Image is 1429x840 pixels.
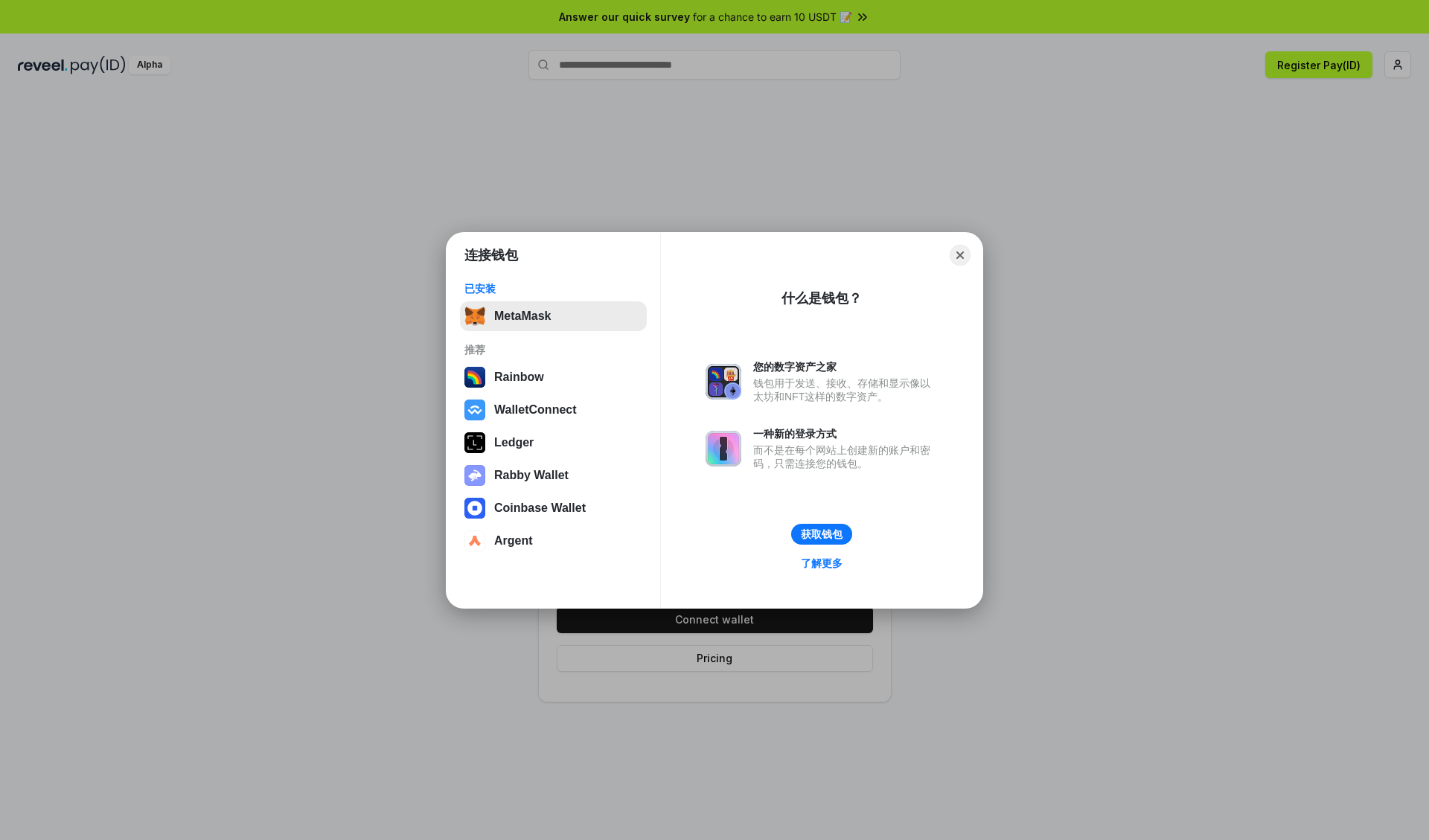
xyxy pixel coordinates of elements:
[753,443,938,470] div: 而不是在每个网站上创建新的账户和密码，只需连接您的钱包。
[494,371,544,384] div: Rainbow
[464,282,642,295] div: 已安装
[460,493,647,523] button: Coinbase Wallet
[460,395,647,425] button: WalletConnect
[464,498,485,519] img: svg+xml,%3Csvg%20width%3D%2228%22%20height%3D%2228%22%20viewBox%3D%220%200%2028%2028%22%20fill%3D...
[464,530,485,551] img: svg+xml,%3Csvg%20width%3D%2228%22%20height%3D%2228%22%20viewBox%3D%220%200%2028%2028%22%20fill%3D...
[464,432,485,453] img: svg+xml,%3Csvg%20xmlns%3D%22http%3A%2F%2Fwww.w3.org%2F2000%2Fsvg%22%20width%3D%2228%22%20height%3...
[464,246,518,264] h1: 连接钱包
[494,534,533,548] div: Argent
[464,367,485,388] img: svg+xml,%3Csvg%20width%3D%22120%22%20height%3D%22120%22%20viewBox%3D%220%200%20120%20120%22%20fil...
[460,362,647,392] button: Rainbow
[706,364,741,400] img: svg+xml,%3Csvg%20xmlns%3D%22http%3A%2F%2Fwww.w3.org%2F2000%2Fsvg%22%20fill%3D%22none%22%20viewBox...
[792,554,851,573] a: 了解更多
[464,465,485,486] img: svg+xml,%3Csvg%20xmlns%3D%22http%3A%2F%2Fwww.w3.org%2F2000%2Fsvg%22%20fill%3D%22none%22%20viewBox...
[464,400,485,420] img: svg+xml,%3Csvg%20width%3D%2228%22%20height%3D%2228%22%20viewBox%3D%220%200%2028%2028%22%20fill%3D...
[494,403,577,417] div: WalletConnect
[753,376,938,403] div: 钱包用于发送、接收、存储和显示像以太坊和NFT这样的数字资产。
[460,301,647,331] button: MetaMask
[753,360,938,373] div: 您的数字资产之家
[464,306,485,327] img: svg+xml,%3Csvg%20fill%3D%22none%22%20height%3D%2233%22%20viewBox%3D%220%200%2035%2033%22%20width%...
[494,310,551,323] div: MetaMask
[494,501,586,515] div: Coinbase Wallet
[706,431,741,467] img: svg+xml,%3Csvg%20xmlns%3D%22http%3A%2F%2Fwww.w3.org%2F2000%2Fsvg%22%20fill%3D%22none%22%20viewBox...
[781,289,862,307] div: 什么是钱包？
[950,245,971,266] button: Close
[791,524,852,545] button: 获取钱包
[801,528,843,541] div: 获取钱包
[460,526,647,556] button: Argent
[494,469,569,482] div: Rabby Wallet
[494,436,534,449] div: Ledger
[460,461,647,490] button: Rabby Wallet
[460,428,647,458] button: Ledger
[753,427,938,440] div: 一种新的登录方式
[801,557,843,570] div: 了解更多
[464,343,642,356] div: 推荐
